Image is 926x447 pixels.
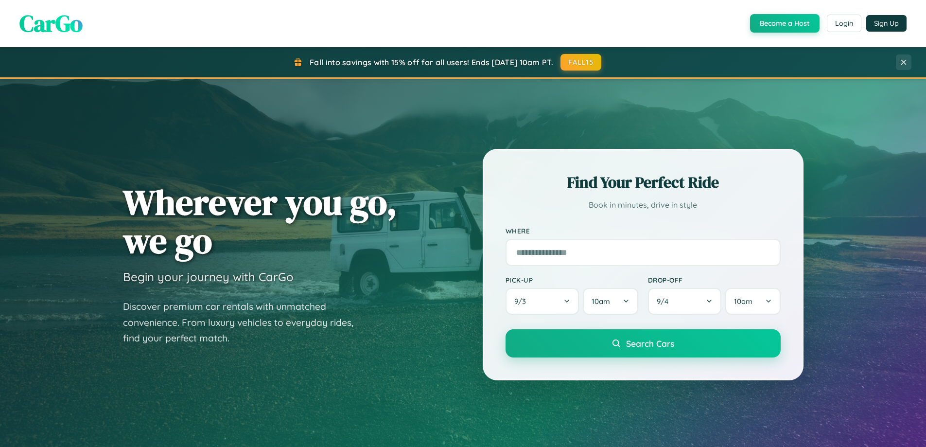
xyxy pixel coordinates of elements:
[310,57,553,67] span: Fall into savings with 15% off for all users! Ends [DATE] 10am PT.
[123,299,366,346] p: Discover premium car rentals with unmatched convenience. From luxury vehicles to everyday rides, ...
[506,198,781,212] p: Book in minutes, drive in style
[648,276,781,284] label: Drop-off
[827,15,861,32] button: Login
[123,269,294,284] h3: Begin your journey with CarGo
[657,297,673,306] span: 9 / 4
[123,183,397,260] h1: Wherever you go, we go
[583,288,638,315] button: 10am
[19,7,83,39] span: CarGo
[592,297,610,306] span: 10am
[506,227,781,235] label: Where
[506,288,579,315] button: 9/3
[506,172,781,193] h2: Find Your Perfect Ride
[866,15,907,32] button: Sign Up
[626,338,674,349] span: Search Cars
[506,276,638,284] label: Pick-up
[734,297,752,306] span: 10am
[560,54,601,71] button: FALL15
[725,288,780,315] button: 10am
[514,297,531,306] span: 9 / 3
[648,288,722,315] button: 9/4
[750,14,820,33] button: Become a Host
[506,329,781,358] button: Search Cars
